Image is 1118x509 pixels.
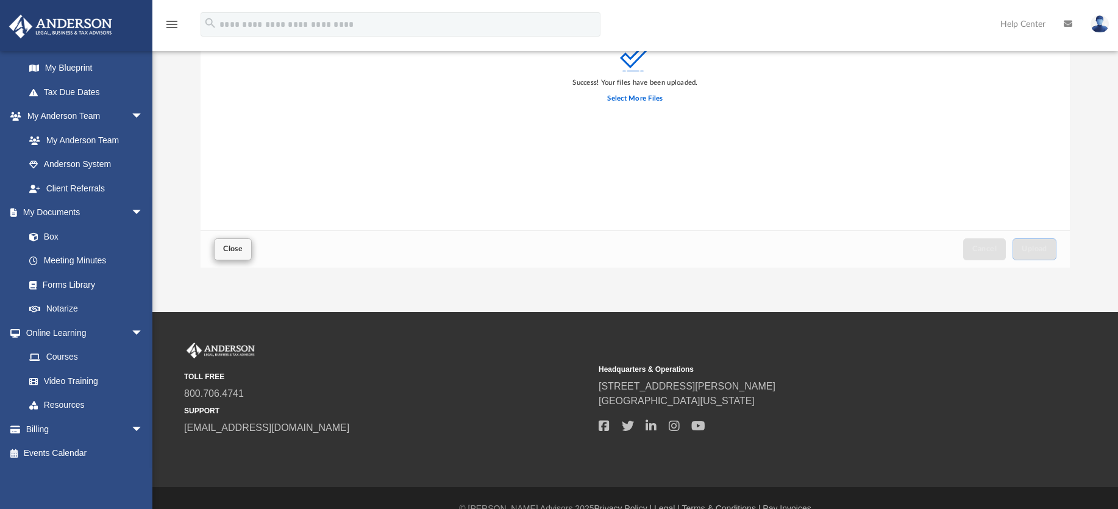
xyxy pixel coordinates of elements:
div: Success! Your files have been uploaded. [572,77,697,88]
span: arrow_drop_down [131,417,155,442]
a: Events Calendar [9,441,162,466]
small: TOLL FREE [184,371,590,382]
span: arrow_drop_down [131,104,155,129]
span: arrow_drop_down [131,201,155,226]
small: Headquarters & Operations [599,364,1005,375]
a: Client Referrals [17,176,155,201]
img: Anderson Advisors Platinum Portal [184,343,257,358]
span: Close [223,245,243,252]
label: Select More Files [607,93,663,104]
span: Upload [1022,245,1047,252]
a: [STREET_ADDRESS][PERSON_NAME] [599,381,775,391]
a: Courses [17,345,155,369]
a: Resources [17,393,155,418]
a: Anderson System [17,152,155,177]
a: Box [17,224,149,249]
a: [EMAIL_ADDRESS][DOMAIN_NAME] [184,422,349,433]
a: Billingarrow_drop_down [9,417,162,441]
button: Close [214,238,252,260]
a: Online Learningarrow_drop_down [9,321,155,345]
button: Upload [1013,238,1056,260]
a: My Documentsarrow_drop_down [9,201,155,225]
a: My Anderson Teamarrow_drop_down [9,104,155,129]
a: menu [165,23,179,32]
span: arrow_drop_down [131,321,155,346]
img: Anderson Advisors Platinum Portal [5,15,116,38]
a: My Anderson Team [17,128,149,152]
img: User Pic [1091,15,1109,33]
a: Forms Library [17,272,149,297]
small: SUPPORT [184,405,590,416]
a: Tax Due Dates [17,80,162,104]
span: Cancel [972,245,997,252]
i: menu [165,17,179,32]
a: Meeting Minutes [17,249,155,273]
button: Cancel [963,238,1006,260]
i: search [204,16,217,30]
a: My Blueprint [17,56,155,80]
a: 800.706.4741 [184,388,244,399]
a: Notarize [17,297,155,321]
a: Video Training [17,369,149,393]
a: [GEOGRAPHIC_DATA][US_STATE] [599,396,755,406]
